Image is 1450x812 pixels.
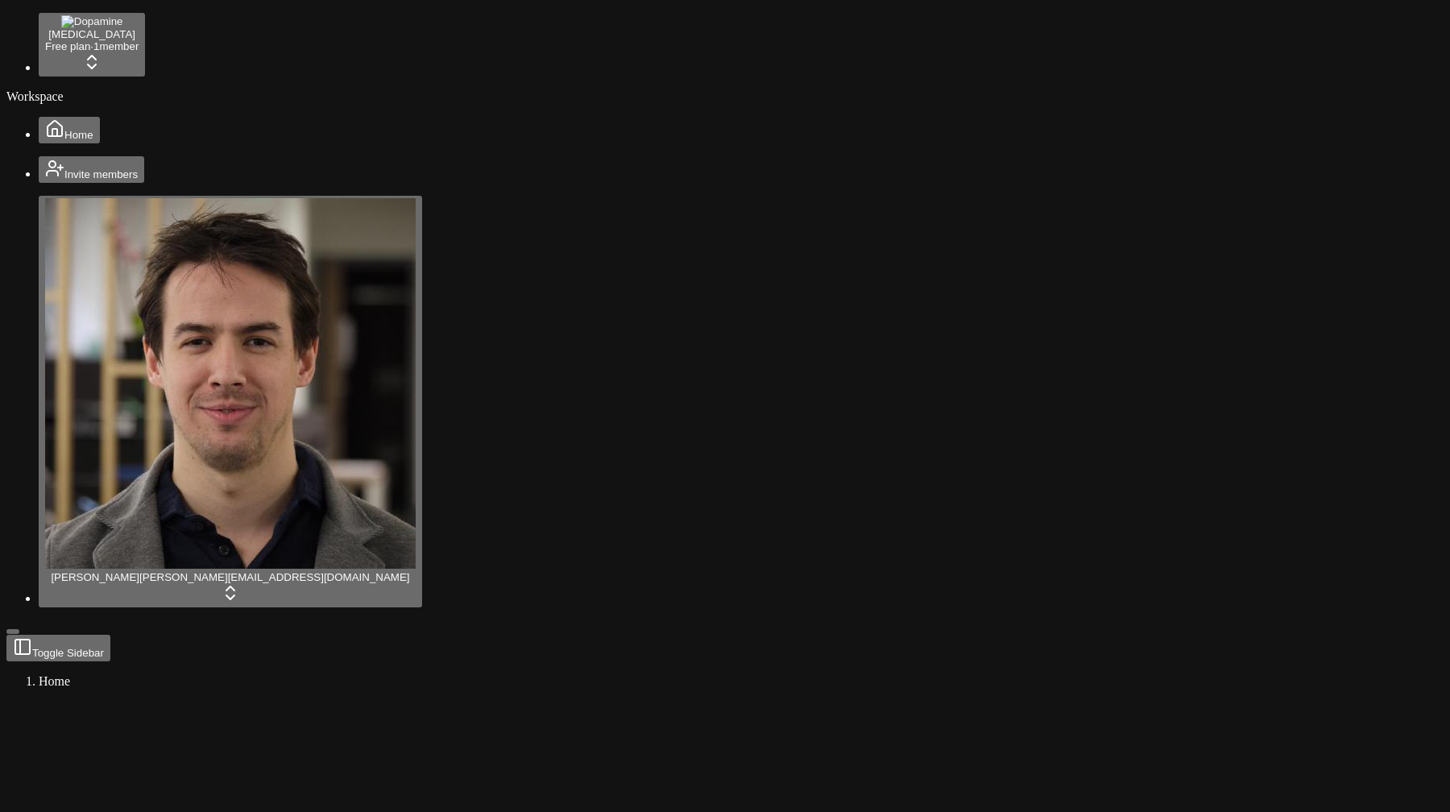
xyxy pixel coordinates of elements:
[39,127,100,141] a: Home
[64,129,93,141] span: Home
[51,571,139,583] span: [PERSON_NAME]
[45,40,139,52] div: Free plan · 1 member
[6,629,19,634] button: Toggle Sidebar
[45,198,416,569] img: Jonathan Beurel
[39,117,100,143] button: Home
[39,674,70,688] span: Home
[39,13,145,77] button: Dopamine[MEDICAL_DATA]Free plan·1member
[139,571,410,583] span: [PERSON_NAME][EMAIL_ADDRESS][DOMAIN_NAME]
[6,635,110,661] button: Toggle Sidebar
[64,168,138,180] span: Invite members
[32,647,104,659] span: Toggle Sidebar
[45,28,139,40] div: [MEDICAL_DATA]
[39,167,144,180] a: Invite members
[39,196,422,607] button: Jonathan Beurel[PERSON_NAME][PERSON_NAME][EMAIL_ADDRESS][DOMAIN_NAME]
[39,156,144,183] button: Invite members
[6,674,1444,689] nav: breadcrumb
[6,89,1444,104] div: Workspace
[61,15,123,28] img: Dopamine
